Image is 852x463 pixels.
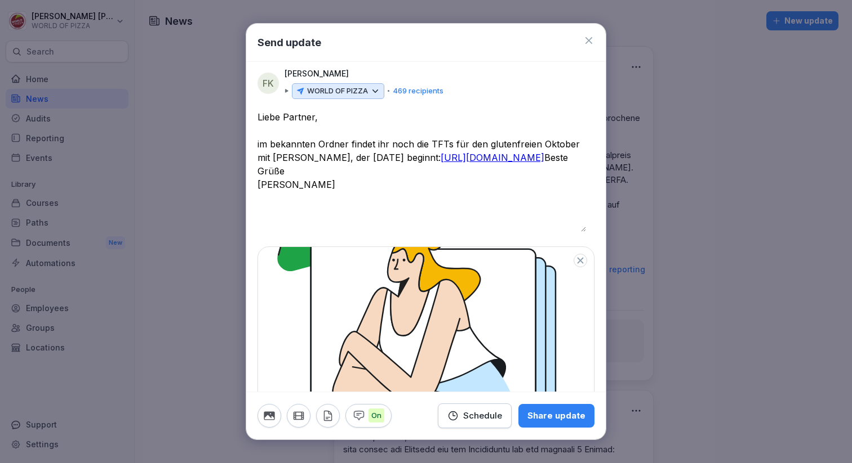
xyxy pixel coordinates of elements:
[345,404,392,428] button: On
[447,410,502,422] div: Schedule
[527,410,585,422] div: Share update
[393,86,443,97] p: 469 recipients
[258,35,321,50] h1: Send update
[258,73,279,94] div: FK
[518,404,594,428] button: Share update
[441,152,544,163] a: [URL][DOMAIN_NAME]
[307,86,368,97] p: WORLD OF PIZZA
[285,68,349,80] p: [PERSON_NAME]
[438,403,512,428] button: Schedule
[369,408,384,423] p: On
